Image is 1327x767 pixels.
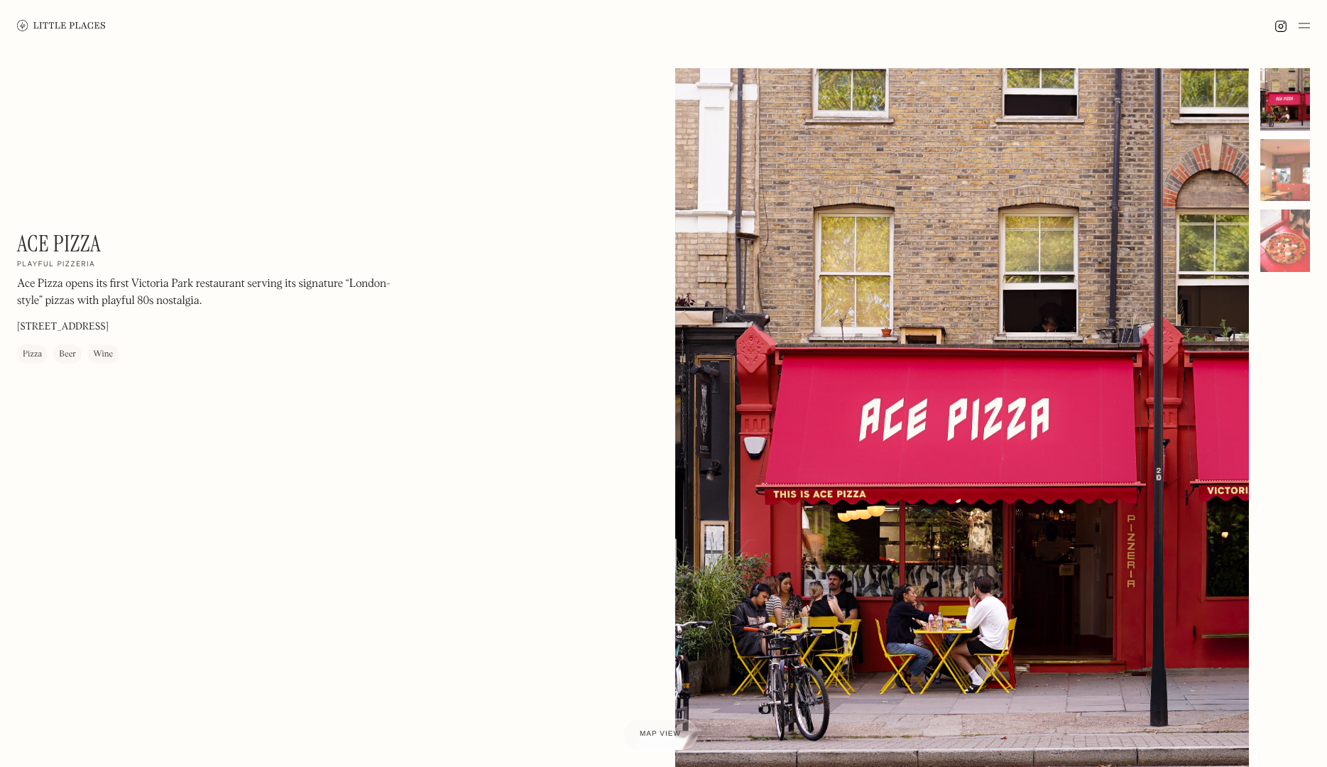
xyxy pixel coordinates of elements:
[17,260,95,270] h2: Playful pizzeria
[640,730,681,738] span: Map view
[17,230,101,257] h1: Ace Pizza
[623,719,698,750] a: Map view
[23,347,42,361] div: Pizza
[93,347,113,361] div: Wine
[59,347,76,361] div: Beer
[17,320,109,334] p: [STREET_ADDRESS]
[17,276,400,310] p: Ace Pizza opens its first Victoria Park restaurant serving its signature “London-style” pizzas wi...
